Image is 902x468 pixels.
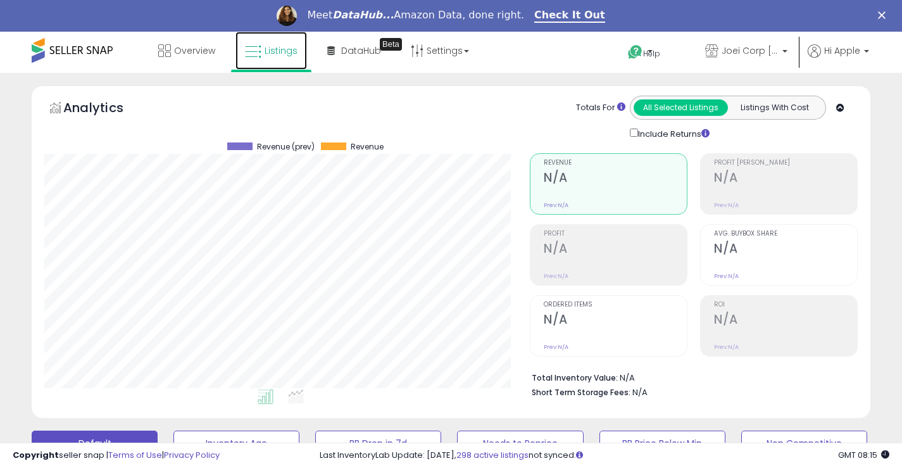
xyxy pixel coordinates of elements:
h2: N/A [714,241,857,258]
span: Overview [174,44,215,57]
small: Prev: N/A [714,343,739,351]
h2: N/A [544,312,687,329]
h2: N/A [544,170,687,187]
span: Help [643,48,660,59]
a: Check It Out [534,9,605,23]
span: Ordered Items [544,301,687,308]
a: Help [618,35,685,73]
button: Inventory Age [173,431,299,456]
span: Avg. Buybox Share [714,231,857,237]
button: All Selected Listings [634,99,728,116]
span: Listings [265,44,298,57]
i: Get Help [627,44,643,60]
a: Hi Apple [808,44,869,73]
small: Prev: N/A [714,272,739,280]
div: Close [878,11,891,19]
b: Total Inventory Value: [532,372,618,383]
h5: Analytics [63,99,148,120]
a: Terms of Use [108,449,162,461]
button: Listings With Cost [727,99,822,116]
a: DataHub [318,32,391,70]
a: Listings [235,32,307,70]
div: Totals For [576,102,625,114]
h2: N/A [714,312,857,329]
div: Last InventoryLab Update: [DATE], not synced. [320,450,889,462]
span: Profit [PERSON_NAME] [714,160,857,167]
a: Privacy Policy [164,449,220,461]
span: Profit [544,231,687,237]
span: ROI [714,301,857,308]
span: N/A [632,386,648,398]
span: Joei Corp [GEOGRAPHIC_DATA] [722,44,779,57]
span: Revenue (prev) [257,142,315,151]
a: Overview [149,32,225,70]
h2: N/A [714,170,857,187]
button: BB Drop in 7d [315,431,441,456]
span: 2025-09-8 08:15 GMT [838,449,889,461]
b: Short Term Storage Fees: [532,387,630,398]
strong: Copyright [13,449,59,461]
span: Revenue [351,142,384,151]
button: Needs to Reprice [457,431,583,456]
a: Joei Corp [GEOGRAPHIC_DATA] [696,32,797,73]
span: DataHub [341,44,381,57]
button: BB Price Below Min [599,431,725,456]
div: Include Returns [620,126,725,141]
div: Meet Amazon Data, done right. [307,9,524,22]
a: Settings [401,32,479,70]
h2: N/A [544,241,687,258]
a: 298 active listings [456,449,529,461]
li: N/A [532,369,848,384]
span: Hi Apple [824,44,860,57]
div: seller snap | | [13,450,220,462]
div: Tooltip anchor [380,38,402,51]
i: DataHub... [332,9,394,21]
span: Revenue [544,160,687,167]
small: Prev: N/A [544,343,568,351]
small: Prev: N/A [544,272,568,280]
small: Prev: N/A [544,201,568,209]
button: Default [32,431,158,456]
small: Prev: N/A [714,201,739,209]
img: Profile image for Georgie [277,6,297,26]
button: Non Competitive [741,431,867,456]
